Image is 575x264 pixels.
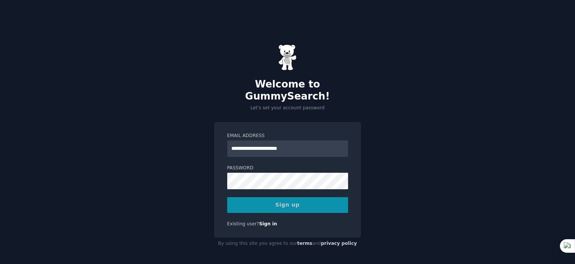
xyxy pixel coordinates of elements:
span: Existing user? [227,221,260,226]
a: Sign in [259,221,277,226]
p: Let's set your account password [214,105,361,112]
label: Email Address [227,133,348,139]
div: By using this site you agree to our and [214,238,361,250]
a: privacy policy [321,241,357,246]
h2: Welcome to GummySearch! [214,78,361,102]
label: Password [227,165,348,172]
a: terms [297,241,312,246]
img: Gummy Bear [278,44,297,71]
